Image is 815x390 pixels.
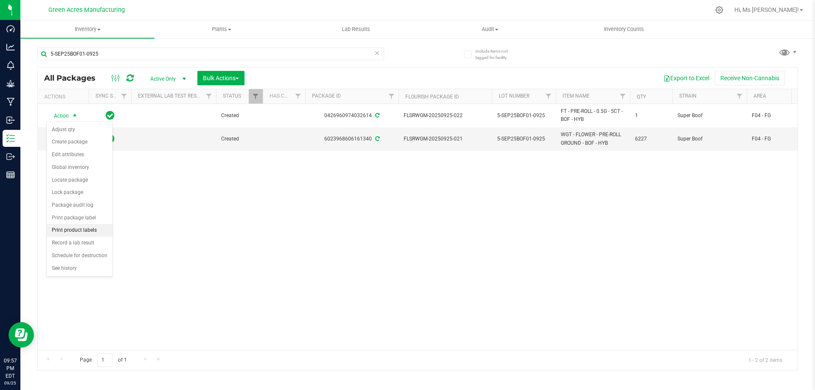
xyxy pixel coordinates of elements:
[6,98,15,106] inline-svg: Manufacturing
[47,212,112,224] li: Print package label
[742,354,789,366] span: 1 - 2 of 2 items
[593,25,655,33] span: Inventory Counts
[304,135,400,143] div: 6023968606161340
[733,89,747,104] a: Filter
[423,25,556,33] span: Audit
[677,112,742,120] span: Super Boof
[47,262,112,275] li: See history
[20,25,155,33] span: Inventory
[47,174,112,187] li: Locate package
[20,20,155,38] a: Inventory
[47,123,112,136] li: Adjust qty
[47,199,112,212] li: Package audit log
[405,94,459,100] a: Flourish Package ID
[47,237,112,250] li: Record a lab result
[6,43,15,51] inline-svg: Analytics
[6,116,15,124] inline-svg: Inbound
[497,135,551,143] span: 5-SEP25BOF01-0925
[8,322,34,348] iframe: Resource center
[499,93,529,99] a: Lot Number
[6,61,15,70] inline-svg: Monitoring
[715,71,785,85] button: Receive Non-Cannabis
[221,112,258,120] span: Created
[203,75,239,81] span: Bulk Actions
[561,131,625,147] span: WGT - FLOWER - PRE-ROLL GROUND - BOF - HYB
[6,134,15,143] inline-svg: Inventory
[753,93,766,99] a: Area
[263,89,305,104] th: Has COA
[289,20,423,38] a: Lab Results
[223,93,241,99] a: Status
[423,20,557,38] a: Audit
[734,6,799,13] span: Hi, Ms [PERSON_NAME]!
[542,89,556,104] a: Filter
[6,171,15,179] inline-svg: Reports
[4,357,17,380] p: 09:57 PM EDT
[97,354,112,367] input: 1
[106,109,115,121] span: In Sync
[330,25,382,33] span: Lab Results
[714,6,725,14] div: Manage settings
[221,135,258,143] span: Created
[155,20,289,38] a: Plants
[304,112,400,120] div: 0426960974032614
[117,89,131,104] a: Filter
[249,89,263,104] a: Filter
[6,79,15,88] inline-svg: Grow
[616,89,630,104] a: Filter
[47,136,112,149] li: Create package
[557,20,691,38] a: Inventory Counts
[291,89,305,104] a: Filter
[138,93,205,99] a: External Lab Test Result
[44,73,104,83] span: All Packages
[658,71,715,85] button: Export to Excel
[475,48,518,61] span: Include items not tagged for facility
[47,161,112,174] li: Global inventory
[6,152,15,161] inline-svg: Outbound
[635,112,667,120] span: 1
[37,48,384,60] input: Search Package ID, Item Name, SKU, Lot or Part Number...
[47,149,112,161] li: Edit attributes
[374,112,379,118] span: Sync from Compliance System
[47,224,112,237] li: Print product labels
[70,110,80,122] span: select
[752,135,805,143] span: F04 - FG
[637,94,646,100] a: Qty
[73,354,134,367] span: Page of 1
[197,71,244,85] button: Bulk Actions
[202,89,216,104] a: Filter
[96,93,128,99] a: Sync Status
[155,25,288,33] span: Plants
[677,135,742,143] span: Super Boof
[385,89,399,104] a: Filter
[562,93,590,99] a: Item Name
[752,112,805,120] span: F04 - FG
[561,107,625,123] span: FT - PRE-ROLL - 0.5G - 5CT - BOF - HYB
[47,186,112,199] li: Lock package
[312,93,341,99] a: Package ID
[635,135,667,143] span: 6227
[44,94,85,100] div: Actions
[47,250,112,262] li: Schedule for destruction
[679,93,697,99] a: Strain
[48,6,125,14] span: Green Acres Manufacturing
[404,112,487,120] span: FLSRWGM-20250925-022
[46,110,69,122] span: Action
[6,25,15,33] inline-svg: Dashboard
[4,380,17,386] p: 09/25
[404,135,487,143] span: FLSRWGM-20250925-021
[374,48,380,59] span: Clear
[374,136,379,142] span: Sync from Compliance System
[497,112,551,120] span: 5-SEP25BOF01-0925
